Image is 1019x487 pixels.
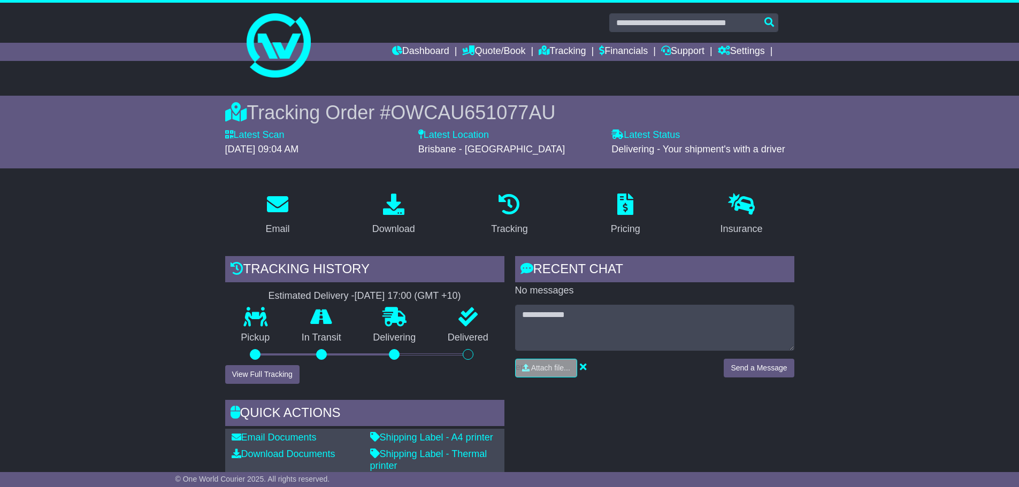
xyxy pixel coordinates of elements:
span: OWCAU651077AU [390,102,555,123]
div: Quick Actions [225,400,504,429]
a: Download [365,190,422,240]
a: Shipping Label - A4 printer [370,432,493,443]
a: Download Documents [232,449,335,459]
div: Insurance [721,222,763,236]
span: [DATE] 09:04 AM [225,144,299,154]
div: Tracking history [225,256,504,285]
button: Send a Message [724,359,794,377]
a: Dashboard [392,43,449,61]
label: Latest Location [418,129,489,141]
a: Support [661,43,704,61]
a: Email Documents [232,432,317,443]
span: Brisbane - [GEOGRAPHIC_DATA] [418,144,565,154]
p: No messages [515,285,794,297]
a: Tracking [539,43,586,61]
div: Download [372,222,415,236]
label: Latest Status [611,129,680,141]
div: Tracking Order # [225,101,794,124]
a: Shipping Label - Thermal printer [370,449,487,471]
div: Pricing [611,222,640,236]
a: Settings [718,43,765,61]
span: © One World Courier 2025. All rights reserved. [175,475,330,483]
p: In Transit [286,332,357,344]
a: Financials [599,43,648,61]
a: Pricing [604,190,647,240]
label: Latest Scan [225,129,285,141]
div: RECENT CHAT [515,256,794,285]
button: View Full Tracking [225,365,300,384]
a: Tracking [484,190,534,240]
a: Email [258,190,296,240]
div: [DATE] 17:00 (GMT +10) [355,290,461,302]
p: Delivered [432,332,504,344]
p: Pickup [225,332,286,344]
a: Quote/Book [462,43,525,61]
a: Insurance [714,190,770,240]
span: Delivering - Your shipment's with a driver [611,144,785,154]
div: Tracking [491,222,527,236]
p: Delivering [357,332,432,344]
div: Estimated Delivery - [225,290,504,302]
div: Email [265,222,289,236]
